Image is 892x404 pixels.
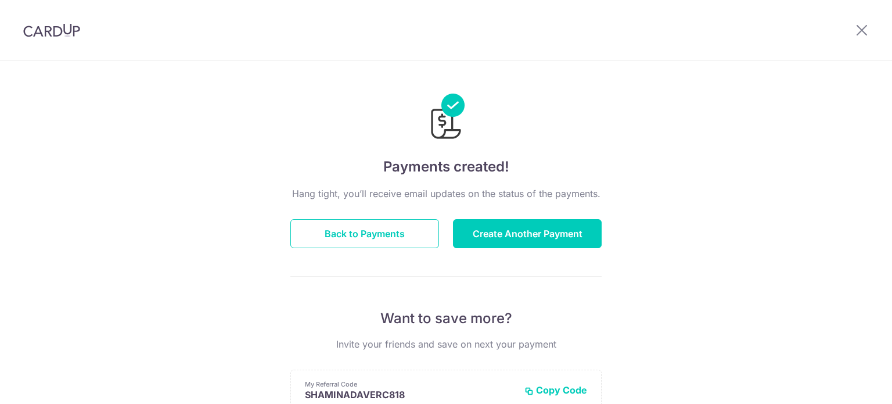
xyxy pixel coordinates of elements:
[290,219,439,248] button: Back to Payments
[305,389,515,401] p: SHAMINADAVERC818
[427,94,465,142] img: Payments
[290,309,602,328] p: Want to save more?
[290,156,602,177] h4: Payments created!
[453,219,602,248] button: Create Another Payment
[524,384,587,396] button: Copy Code
[23,23,80,37] img: CardUp
[305,380,515,389] p: My Referral Code
[290,187,602,201] p: Hang tight, you’ll receive email updates on the status of the payments.
[290,337,602,351] p: Invite your friends and save on next your payment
